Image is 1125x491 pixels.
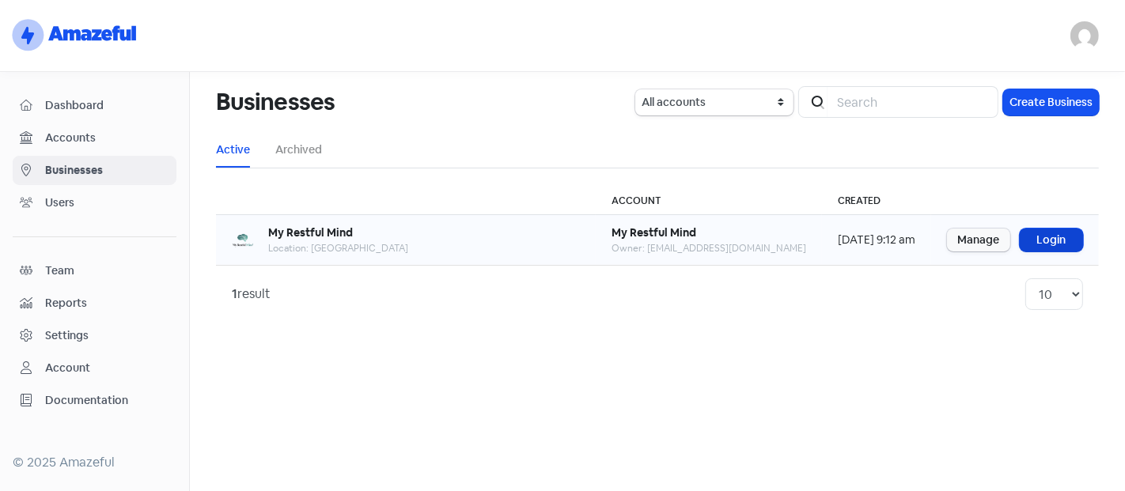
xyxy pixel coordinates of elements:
[45,162,169,179] span: Businesses
[828,86,998,118] input: Search
[13,156,176,185] a: Businesses
[1020,229,1083,251] a: Login
[216,142,250,158] a: Active
[13,289,176,318] a: Reports
[232,285,237,302] strong: 1
[45,327,89,344] div: Settings
[838,232,915,248] div: [DATE] 9:12 am
[13,453,176,472] div: © 2025 Amazeful
[822,187,931,215] th: Created
[13,256,176,285] a: Team
[1003,89,1099,115] button: Create Business
[45,262,169,279] span: Team
[612,225,696,240] b: My Restful Mind
[216,77,335,127] h1: Businesses
[275,142,322,158] a: Archived
[13,353,176,383] a: Account
[232,229,254,251] img: 77a4221b-6a17-4853-b797-ee44f64884f1-250x250.png
[45,130,169,146] span: Accounts
[596,187,822,215] th: Account
[268,225,353,240] b: My Restful Mind
[45,295,169,312] span: Reports
[45,360,90,376] div: Account
[13,91,176,120] a: Dashboard
[45,195,169,211] span: Users
[13,321,176,350] a: Settings
[232,285,271,304] div: result
[268,241,408,255] div: Location: [GEOGRAPHIC_DATA]
[45,97,169,114] span: Dashboard
[947,229,1010,251] a: Manage
[13,123,176,153] a: Accounts
[13,188,176,217] a: Users
[13,386,176,415] a: Documentation
[612,241,806,255] div: Owner: [EMAIL_ADDRESS][DOMAIN_NAME]
[1070,21,1099,50] img: User
[45,392,169,409] span: Documentation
